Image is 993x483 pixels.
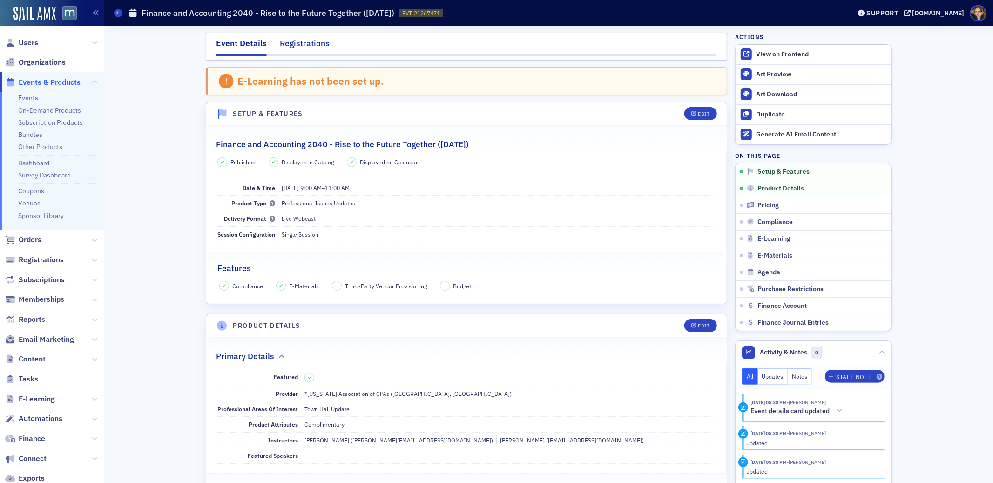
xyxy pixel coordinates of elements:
[304,390,512,397] span: *[US_STATE] Association of CPAs ([GEOGRAPHIC_DATA], [GEOGRAPHIC_DATA])
[738,402,748,412] div: Activity
[758,285,824,293] span: Purchase Restrictions
[751,399,787,406] time: 8/15/2025 05:38 PM
[19,374,38,384] span: Tasks
[19,334,74,345] span: Email Marketing
[751,459,787,465] time: 8/15/2025 05:38 PM
[19,38,38,48] span: Users
[742,368,758,385] button: All
[19,77,81,88] span: Events & Products
[758,218,793,226] span: Compliance
[736,65,891,84] a: Art Preview
[142,7,394,19] h1: Finance and Accounting 2040 - Rise to the Future Together ([DATE])
[5,394,55,404] a: E-Learning
[19,235,41,245] span: Orders
[751,406,846,416] button: Event details card updated
[233,321,301,331] h4: Product Details
[230,158,256,166] span: Published
[5,38,38,48] a: Users
[736,45,891,64] a: View on Frontend
[5,334,74,345] a: Email Marketing
[758,302,807,310] span: Finance Account
[19,275,65,285] span: Subscriptions
[18,94,38,102] a: Events
[758,168,810,176] span: Setup & Features
[904,10,968,16] button: [DOMAIN_NAME]
[758,319,829,327] span: Finance Journal Entries
[19,57,66,68] span: Organizations
[300,184,322,191] time: 9:00 AM
[787,399,826,406] span: Dee Sullivan
[5,354,46,364] a: Content
[282,199,355,207] span: Professional Issues Updates
[5,414,62,424] a: Automations
[304,452,309,459] span: —
[56,6,77,22] a: View Homepage
[747,467,878,476] div: updated
[756,110,886,119] div: Duplicate
[18,130,42,139] a: Bundles
[268,436,298,444] span: Instructors
[276,390,298,397] span: Provider
[282,158,334,166] span: Displayed in Catalog
[216,350,274,362] h2: Primary Details
[453,282,471,290] span: Budget
[758,201,779,210] span: Pricing
[912,9,965,17] div: [DOMAIN_NAME]
[325,184,350,191] time: 11:00 AM
[5,235,41,245] a: Orders
[216,138,469,150] h2: Finance and Accounting 2040 - Rise to the Future Together ([DATE])
[237,75,385,87] div: E-Learning has not been set up.
[18,159,49,167] a: Dashboard
[19,354,46,364] span: Content
[402,9,440,17] span: EVT-21267471
[232,282,263,290] span: Compliance
[787,459,826,465] span: Dee Sullivan
[5,434,45,444] a: Finance
[274,373,298,381] span: Featured
[756,90,886,99] div: Art Download
[248,452,298,459] span: Featured Speakers
[751,430,787,436] time: 8/15/2025 05:38 PM
[216,37,267,56] div: Event Details
[751,407,830,415] h5: Event details card updated
[811,347,823,358] span: 0
[304,420,345,429] div: Complimentary
[62,6,77,20] img: SailAMX
[249,421,298,428] span: Product Attributes
[736,124,891,144] button: Generate AI Email Content
[758,252,793,260] span: E-Materials
[5,454,47,464] a: Connect
[13,7,56,21] img: SailAMX
[866,9,898,17] div: Support
[756,50,886,59] div: View on Frontend
[736,84,891,104] a: Art Download
[335,283,338,289] span: –
[698,323,710,328] div: Edit
[217,405,298,413] span: Professional Areas Of Interest
[684,319,716,332] button: Edit
[18,171,71,179] a: Survey Dashboard
[18,211,64,220] a: Sponsor Library
[19,414,62,424] span: Automations
[19,255,64,265] span: Registrations
[282,184,350,191] span: –
[970,5,986,21] span: Profile
[5,57,66,68] a: Organizations
[747,439,878,447] div: updated
[684,107,716,120] button: Edit
[18,143,62,151] a: Other Products
[756,70,886,79] div: Art Preview
[735,151,892,160] h4: On this page
[243,184,275,191] span: Date & Time
[18,106,81,115] a: On-Demand Products
[5,294,64,305] a: Memberships
[5,374,38,384] a: Tasks
[738,457,748,467] div: Update
[18,199,41,207] a: Venues
[217,231,275,238] span: Session Configuration
[787,430,826,436] span: Dee Sullivan
[289,282,319,290] span: E-Materials
[736,104,891,124] button: Duplicate
[5,255,64,265] a: Registrations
